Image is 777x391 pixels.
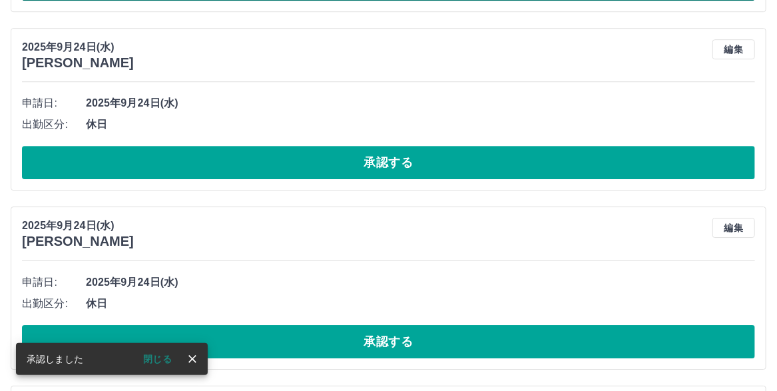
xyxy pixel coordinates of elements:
[27,347,83,371] div: 承認しました
[22,39,134,55] p: 2025年9月24日(水)
[86,274,755,290] span: 2025年9月24日(水)
[712,39,755,59] button: 編集
[22,218,134,234] p: 2025年9月24日(水)
[22,146,755,179] button: 承認する
[132,349,182,369] button: 閉じる
[86,296,755,312] span: 休日
[22,95,86,111] span: 申請日:
[86,117,755,133] span: 休日
[22,55,134,71] h3: [PERSON_NAME]
[86,95,755,111] span: 2025年9月24日(水)
[22,234,134,249] h3: [PERSON_NAME]
[22,325,755,358] button: 承認する
[182,349,202,369] button: close
[22,296,86,312] span: 出勤区分:
[712,218,755,238] button: 編集
[22,117,86,133] span: 出勤区分:
[22,274,86,290] span: 申請日:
